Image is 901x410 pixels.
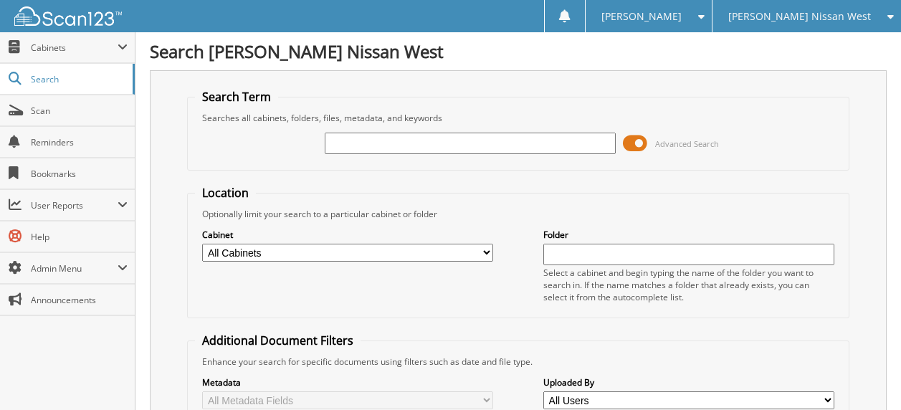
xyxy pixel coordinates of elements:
[31,199,118,211] span: User Reports
[543,376,834,388] label: Uploaded By
[31,294,128,306] span: Announcements
[195,356,841,368] div: Enhance your search for specific documents using filters such as date and file type.
[202,376,493,388] label: Metadata
[31,105,128,117] span: Scan
[14,6,122,26] img: scan123-logo-white.svg
[543,267,834,303] div: Select a cabinet and begin typing the name of the folder you want to search in. If the name match...
[543,229,834,241] label: Folder
[31,262,118,275] span: Admin Menu
[655,138,719,149] span: Advanced Search
[31,42,118,54] span: Cabinets
[195,208,841,220] div: Optionally limit your search to a particular cabinet or folder
[728,12,871,21] span: [PERSON_NAME] Nissan West
[31,231,128,243] span: Help
[195,333,361,348] legend: Additional Document Filters
[202,229,493,241] label: Cabinet
[150,39,887,63] h1: Search [PERSON_NAME] Nissan West
[31,73,125,85] span: Search
[195,112,841,124] div: Searches all cabinets, folders, files, metadata, and keywords
[195,185,256,201] legend: Location
[195,89,278,105] legend: Search Term
[31,168,128,180] span: Bookmarks
[601,12,682,21] span: [PERSON_NAME]
[31,136,128,148] span: Reminders
[829,341,901,410] iframe: Chat Widget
